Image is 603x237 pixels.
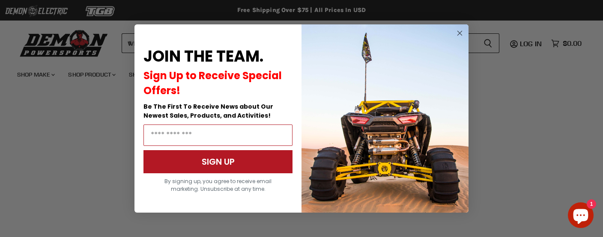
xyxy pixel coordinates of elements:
span: JOIN THE TEAM. [143,45,263,67]
button: Close dialog [454,28,465,39]
span: Be The First To Receive News about Our Newest Sales, Products, and Activities! [143,102,273,120]
span: Sign Up to Receive Special Offers! [143,68,282,98]
img: a9095488-b6e7-41ba-879d-588abfab540b.jpeg [301,24,469,213]
input: Email Address [143,124,293,146]
button: SIGN UP [143,150,293,173]
inbox-online-store-chat: Shopify online store chat [565,202,596,230]
span: By signing up, you agree to receive email marketing. Unsubscribe at any time. [164,178,272,193]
